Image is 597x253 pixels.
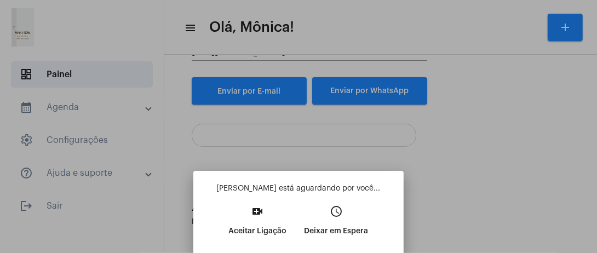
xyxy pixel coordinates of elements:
[251,205,265,218] mat-icon: video_call
[330,205,343,218] mat-icon: access_time
[229,221,287,241] p: Aceitar Ligação
[202,183,395,194] p: [PERSON_NAME] está aguardando por você...
[305,221,369,241] p: Deixar em Espera
[296,202,377,249] button: Deixar em Espera
[220,202,296,249] button: Aceitar Ligação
